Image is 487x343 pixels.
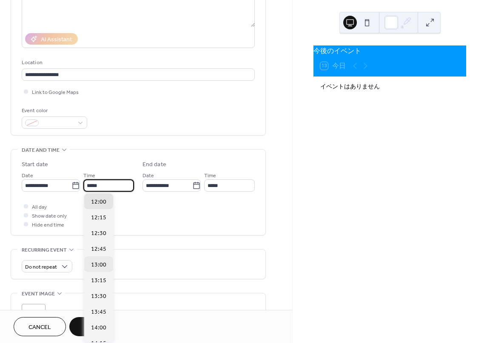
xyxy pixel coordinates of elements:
span: 13:30 [91,292,106,301]
span: Date and time [22,146,60,155]
span: Hide end time [32,221,64,230]
span: Show date only [32,212,67,221]
span: Date [22,171,33,180]
div: イベントはありません [320,82,459,91]
span: All day [32,203,47,212]
button: Save [69,317,113,336]
button: Cancel [14,317,66,336]
span: Do not repeat [25,262,57,272]
span: 12:15 [91,213,106,222]
span: 13:45 [91,308,106,317]
span: 12:30 [91,229,106,238]
span: Time [83,171,95,180]
span: Date [142,171,154,180]
div: Start date [22,160,48,169]
span: 13:00 [91,261,106,269]
div: Location [22,58,253,67]
div: End date [142,160,166,169]
div: 今後のイベント [313,45,466,56]
span: Recurring event [22,246,67,255]
span: 13:15 [91,276,106,285]
span: 12:45 [91,245,106,254]
span: 14:00 [91,323,106,332]
span: Event image [22,289,55,298]
span: Cancel [28,323,51,332]
div: ; [22,304,46,328]
span: Link to Google Maps [32,88,79,97]
span: 12:00 [91,198,106,207]
div: Event color [22,106,85,115]
span: Time [204,171,216,180]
